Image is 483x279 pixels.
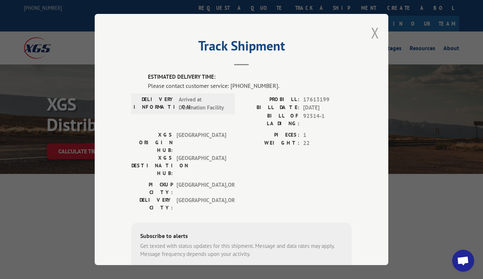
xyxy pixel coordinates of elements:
label: XGS ORIGIN HUB: [131,131,173,154]
label: DELIVERY CITY: [131,196,173,212]
span: 1 [303,131,352,139]
span: [DATE] [303,104,352,112]
span: [GEOGRAPHIC_DATA] , OR [177,196,226,212]
div: Get texted with status updates for this shipment. Message and data rates may apply. Message frequ... [140,242,343,258]
span: 17613199 [303,96,352,104]
label: PIECES: [241,131,299,139]
label: ESTIMATED DELIVERY TIME: [148,73,352,81]
label: PICKUP CITY: [131,181,173,196]
span: [GEOGRAPHIC_DATA] [177,131,226,154]
span: 92514-1 [303,112,352,127]
div: Please contact customer service: [PHONE_NUMBER]. [148,81,352,90]
span: [GEOGRAPHIC_DATA] , OR [177,181,226,196]
h2: Track Shipment [131,41,352,55]
label: PROBILL: [241,96,299,104]
span: 22 [303,139,352,148]
span: [GEOGRAPHIC_DATA] [177,154,226,177]
label: BILL DATE: [241,104,299,112]
span: Arrived at Destination Facility [179,96,228,112]
label: BILL OF LADING: [241,112,299,127]
label: DELIVERY INFORMATION: [134,96,175,112]
div: Open chat [452,250,474,272]
div: Subscribe to alerts [140,231,343,242]
button: Close modal [371,23,379,42]
label: XGS DESTINATION HUB: [131,154,173,177]
label: WEIGHT: [241,139,299,148]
